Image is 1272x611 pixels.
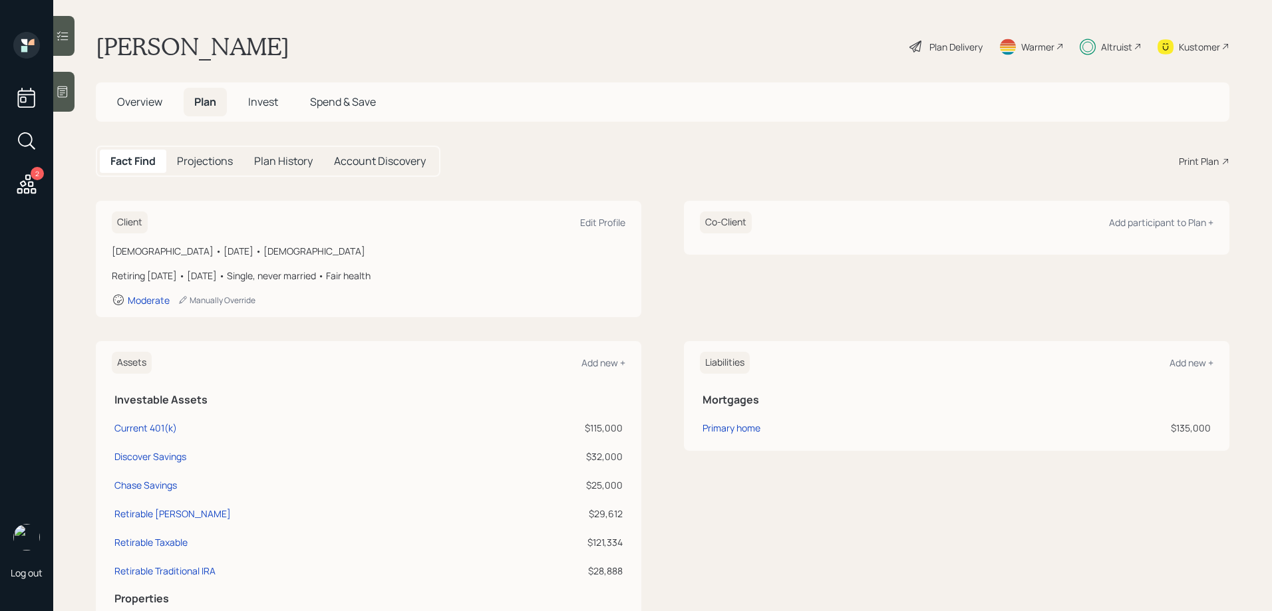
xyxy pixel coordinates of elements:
[110,155,156,168] h5: Fact Find
[482,507,623,521] div: $29,612
[1170,356,1213,369] div: Add new +
[254,155,313,168] h5: Plan History
[482,478,623,492] div: $25,000
[114,535,188,549] div: Retirable Taxable
[112,269,625,283] div: Retiring [DATE] • [DATE] • Single, never married • Fair health
[114,592,623,605] h5: Properties
[580,216,625,229] div: Edit Profile
[11,566,43,579] div: Log out
[112,211,148,233] h6: Client
[114,564,216,578] div: Retirable Traditional IRA
[1101,40,1132,54] div: Altruist
[581,356,625,369] div: Add new +
[482,564,623,578] div: $28,888
[929,40,983,54] div: Plan Delivery
[248,94,278,109] span: Invest
[482,421,623,435] div: $115,000
[114,507,231,521] div: Retirable [PERSON_NAME]
[112,352,152,374] h6: Assets
[1021,40,1054,54] div: Warmer
[114,449,186,463] div: Discover Savings
[482,449,623,463] div: $32,000
[178,295,255,306] div: Manually Override
[114,394,623,406] h5: Investable Assets
[703,421,760,435] div: Primary home
[1109,216,1213,229] div: Add participant to Plan +
[310,94,376,109] span: Spend & Save
[96,32,289,61] h1: [PERSON_NAME]
[334,155,426,168] h5: Account Discovery
[700,211,752,233] h6: Co-Client
[112,244,625,258] div: [DEMOGRAPHIC_DATA] • [DATE] • [DEMOGRAPHIC_DATA]
[128,294,170,306] div: Moderate
[114,478,177,492] div: Chase Savings
[1179,154,1219,168] div: Print Plan
[482,535,623,549] div: $121,334
[703,394,1211,406] h5: Mortgages
[1179,40,1220,54] div: Kustomer
[194,94,216,109] span: Plan
[31,167,44,180] div: 2
[1002,421,1211,435] div: $135,000
[177,155,233,168] h5: Projections
[700,352,750,374] h6: Liabilities
[114,421,177,435] div: Current 401(k)
[13,524,40,550] img: sami-boghos-headshot.png
[117,94,162,109] span: Overview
